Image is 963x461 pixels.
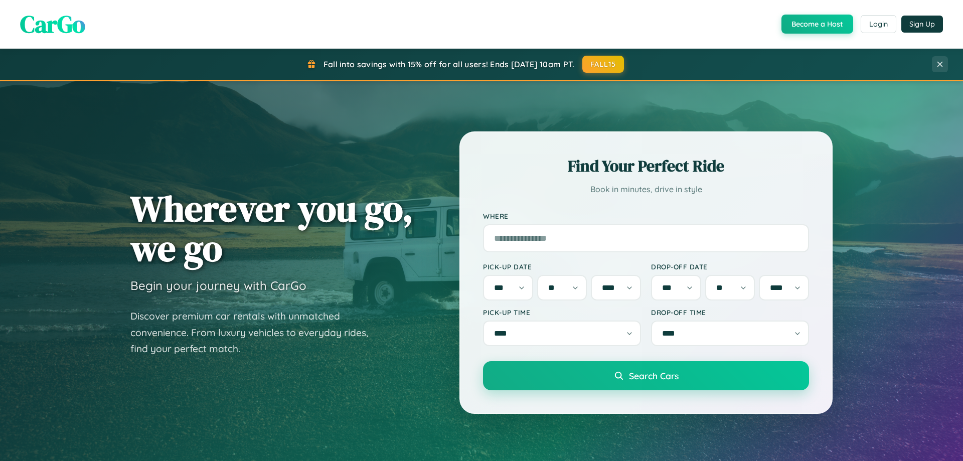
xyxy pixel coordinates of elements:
button: Sign Up [901,16,943,33]
span: Search Cars [629,370,679,381]
button: Become a Host [781,15,853,34]
h1: Wherever you go, we go [130,189,413,268]
span: CarGo [20,8,85,41]
button: Login [861,15,896,33]
label: Drop-off Time [651,308,809,317]
label: Pick-up Date [483,262,641,271]
h3: Begin your journey with CarGo [130,278,306,293]
label: Pick-up Time [483,308,641,317]
button: Search Cars [483,361,809,390]
label: Where [483,212,809,220]
span: Fall into savings with 15% off for all users! Ends [DATE] 10am PT. [324,59,575,69]
h2: Find Your Perfect Ride [483,155,809,177]
label: Drop-off Date [651,262,809,271]
button: FALL15 [582,56,624,73]
p: Book in minutes, drive in style [483,182,809,197]
p: Discover premium car rentals with unmatched convenience. From luxury vehicles to everyday rides, ... [130,308,381,357]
